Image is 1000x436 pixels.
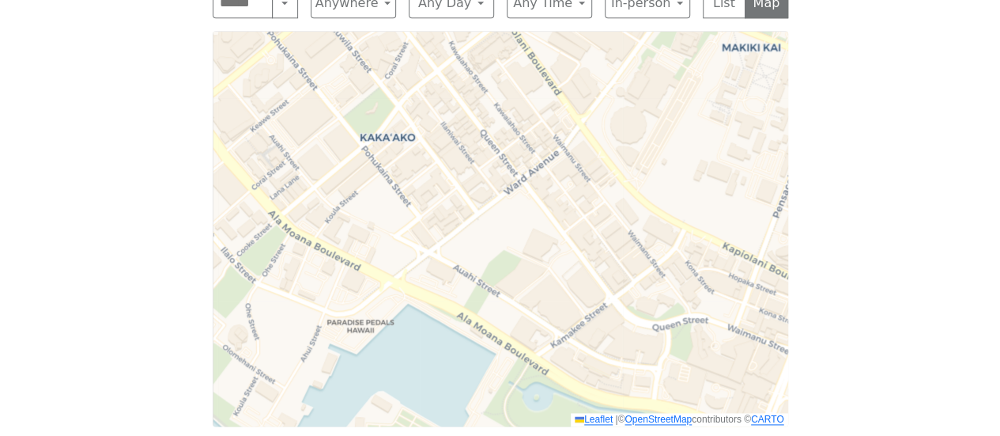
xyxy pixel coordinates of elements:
[571,413,788,427] div: © contributors ©
[575,414,613,425] a: Leaflet
[751,414,784,425] a: CARTO
[625,414,692,425] a: OpenStreetMap
[615,414,617,425] span: |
